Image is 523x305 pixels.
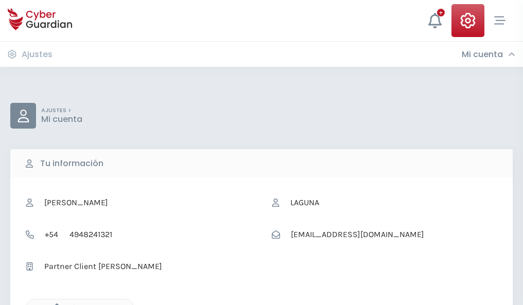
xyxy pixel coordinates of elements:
p: Mi cuenta [41,114,82,124]
p: AJUSTES > [41,107,82,114]
input: Teléfono [64,225,251,244]
b: Tu información [40,157,103,170]
h3: Mi cuenta [462,49,503,60]
span: +54 [39,225,64,244]
div: Mi cuenta [462,49,515,60]
div: + [437,9,445,16]
h3: Ajustes [22,49,53,60]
